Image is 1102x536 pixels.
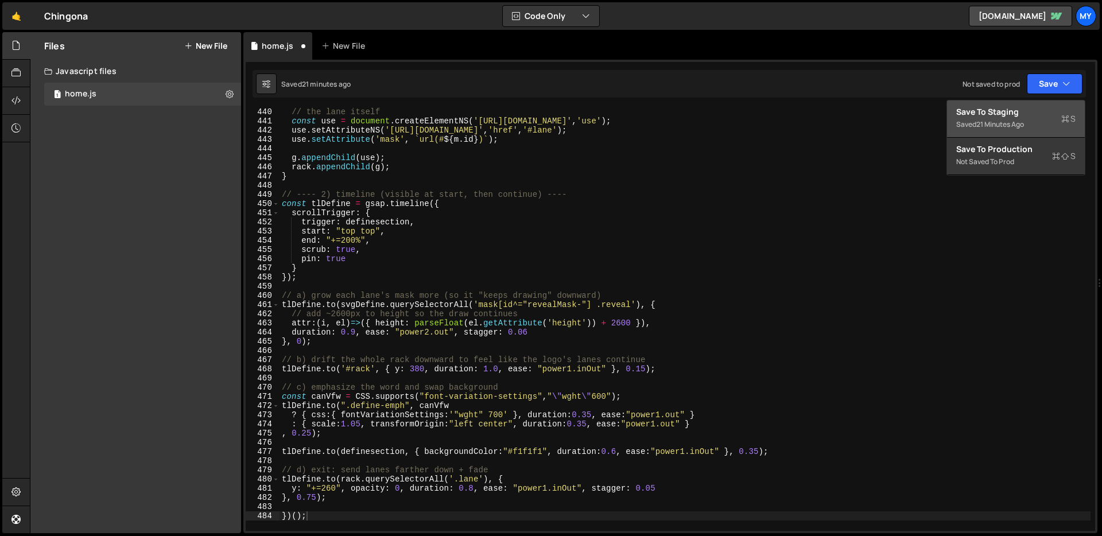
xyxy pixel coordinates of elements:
[956,155,1076,169] div: Not saved to prod
[246,346,280,355] div: 466
[246,493,280,502] div: 482
[246,309,280,319] div: 462
[246,374,280,383] div: 469
[1061,113,1076,125] span: S
[246,319,280,328] div: 463
[246,144,280,153] div: 444
[947,138,1085,175] button: Save to ProductionS Not saved to prod
[246,328,280,337] div: 464
[246,364,280,374] div: 468
[44,40,65,52] h2: Files
[246,199,280,208] div: 450
[246,273,280,282] div: 458
[246,447,280,456] div: 477
[246,282,280,291] div: 459
[246,236,280,245] div: 454
[956,106,1076,118] div: Save to Staging
[246,208,280,217] div: 451
[956,118,1076,131] div: Saved
[246,126,280,135] div: 442
[30,60,241,83] div: Javascript files
[976,119,1024,129] div: 21 minutes ago
[302,79,351,89] div: 21 minutes ago
[321,40,370,52] div: New File
[246,456,280,465] div: 478
[246,116,280,126] div: 441
[54,91,61,100] span: 1
[503,6,599,26] button: Code Only
[1027,73,1082,94] button: Save
[246,245,280,254] div: 455
[246,135,280,144] div: 443
[246,227,280,236] div: 453
[65,89,96,99] div: home.js
[246,410,280,420] div: 473
[2,2,30,30] a: 🤙
[947,100,1085,138] button: Save to StagingS Saved21 minutes ago
[1076,6,1096,26] a: My
[246,355,280,364] div: 467
[246,465,280,475] div: 479
[246,383,280,392] div: 470
[44,83,241,106] div: 16722/45723.js
[246,401,280,410] div: 472
[246,291,280,300] div: 460
[246,484,280,493] div: 481
[246,300,280,309] div: 461
[969,6,1072,26] a: [DOMAIN_NAME]
[246,475,280,484] div: 480
[956,143,1076,155] div: Save to Production
[246,420,280,429] div: 474
[246,190,280,199] div: 449
[44,9,88,23] div: Chingona
[246,181,280,190] div: 448
[246,172,280,181] div: 447
[246,263,280,273] div: 457
[963,79,1020,89] div: Not saved to prod
[246,511,280,521] div: 484
[1052,150,1076,162] span: S
[246,502,280,511] div: 483
[246,107,280,116] div: 440
[246,337,280,346] div: 465
[246,254,280,263] div: 456
[184,41,227,51] button: New File
[262,40,293,52] div: home.js
[246,392,280,401] div: 471
[246,162,280,172] div: 446
[246,429,280,438] div: 475
[246,438,280,447] div: 476
[246,153,280,162] div: 445
[281,79,351,89] div: Saved
[246,217,280,227] div: 452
